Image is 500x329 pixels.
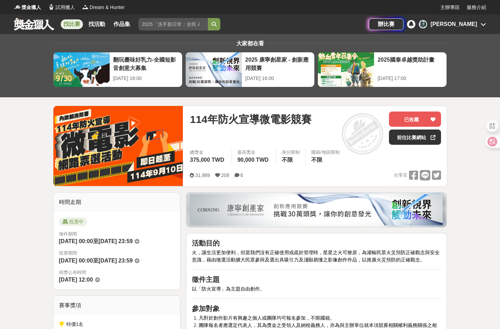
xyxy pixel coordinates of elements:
a: 找比賽 [61,19,83,29]
img: Cover Image [53,106,183,186]
div: 賽事獎項 [53,296,180,315]
span: 114年防火宣導微電影競賽 [190,112,311,127]
strong: 活動目的 [192,239,220,247]
span: [DATE] 00:00 [59,238,93,244]
span: 獎金獵人 [22,4,41,11]
span: 31,989 [195,172,210,178]
div: 2025 康寧創星家 - 創新應用競賽 [245,56,311,71]
div: 國籍/地區限制 [311,149,340,156]
span: 208 [221,172,229,178]
img: Logo [14,3,21,10]
a: 2025 康寧創星家 - 創新應用競賽[DATE] 16:00 [185,52,315,87]
strong: 徵件主題 [192,276,220,283]
span: 總獎金 [190,149,226,156]
a: Logo試用獵人 [48,4,75,11]
span: 至 [93,238,99,244]
span: [DATE] 23:59 [99,258,133,264]
a: 主辦專區 [440,4,460,11]
input: 2025「洗手新日常：全民 ALL IN」洗手歌全台徵選 [138,18,208,30]
span: 不限 [282,157,293,163]
span: 投票中 [59,217,87,226]
div: 2025國泰卓越獎助計畫 [378,56,443,71]
a: Logo獎金獵人 [14,4,41,11]
div: [DATE] 18:00 [113,75,179,82]
span: Dream & Hunter [90,4,125,11]
a: 作品集 [111,19,133,29]
span: 試用獵人 [56,4,75,11]
strong: 參加對象 [192,305,220,312]
span: 大家都在看 [235,41,266,46]
img: Logo [48,3,55,10]
span: 特優1名 [66,321,84,327]
a: 2025國泰卓越獎助計畫[DATE] 17:00 [317,52,447,87]
span: 得獎公布時間 [59,269,175,276]
span: 凡對於創作影片有興趣之個人或團隊均可報名參加，不限國籍。 [199,315,335,321]
div: 身分限制 [282,149,300,156]
span: 90,000 TWD [237,157,269,163]
span: 不限 [311,157,322,163]
a: 服務介紹 [467,4,486,11]
div: [DATE] 17:00 [378,75,443,82]
span: 6 [240,172,243,178]
a: 翻玩臺味好乳力-全國短影音創意大募集[DATE] 18:00 [53,52,183,87]
span: [DATE] 23:59 [99,238,133,244]
span: 以「防火宣導」為主題自由創作。 [192,286,265,292]
div: 時間走期 [53,193,180,212]
div: 林 [419,20,427,28]
span: 分享至 [394,170,407,180]
a: 找活動 [86,19,108,29]
span: 徵件期間 [59,231,77,237]
span: 最高獎金 [237,149,270,156]
span: 火，讓生活更加便利，但當我們沒有正確使用或疏於管理時，星星之火可燎原，為灌輸民眾火災預防正確觀念與安全意識，藉由徵選活動擴大民眾參與及選出具吸引力及淺顯易懂之影像創作作品，以推廣火災預防的正確觀念。 [192,250,440,263]
div: 翻玩臺味好乳力-全國短影音創意大募集 [113,56,179,71]
a: 辦比賽 [369,18,404,30]
span: 至 [93,258,99,264]
img: be6ed63e-7b41-4cb8-917a-a53bd949b1b4.png [190,194,443,225]
span: [DATE] 12:00 [59,277,93,283]
button: 已收藏 [389,112,441,127]
span: 投票期間 [59,250,175,257]
span: [DATE] 00:00 [59,258,93,264]
a: LogoDream & Hunter [82,4,125,11]
div: [PERSON_NAME] [431,20,477,28]
img: Logo [82,3,89,10]
span: 375,000 TWD [190,157,224,163]
a: 前往比賽網站 [389,130,441,145]
div: [DATE] 16:00 [245,75,311,82]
